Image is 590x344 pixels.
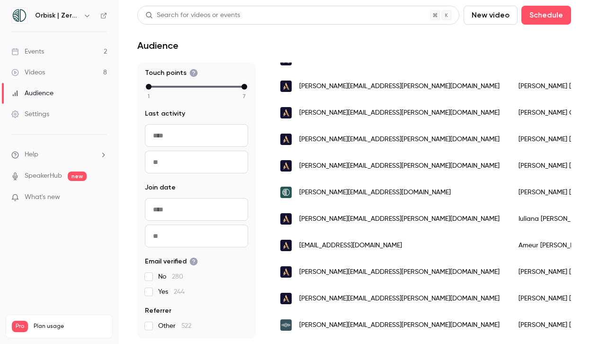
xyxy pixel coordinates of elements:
img: movenpick.com [280,107,292,118]
img: accor.com [280,240,292,251]
input: To [145,225,248,247]
span: [PERSON_NAME][EMAIL_ADDRESS][PERSON_NAME][DOMAIN_NAME] [299,214,500,224]
div: min [146,84,152,90]
div: Events [11,47,44,56]
img: Orbisk | Zero Food Waste [12,8,27,23]
input: From [145,198,248,221]
span: What's new [25,192,60,202]
span: Join date [145,183,176,192]
span: No [158,272,183,281]
span: [PERSON_NAME][EMAIL_ADDRESS][DOMAIN_NAME] [299,188,451,198]
img: accor.com [280,134,292,145]
span: [PERSON_NAME][EMAIL_ADDRESS][PERSON_NAME][DOMAIN_NAME] [299,161,500,171]
div: Settings [11,109,49,119]
span: [PERSON_NAME][EMAIL_ADDRESS][PERSON_NAME][DOMAIN_NAME] [299,135,500,145]
span: [PERSON_NAME][EMAIL_ADDRESS][PERSON_NAME][DOMAIN_NAME] [299,320,500,330]
span: Referrer [145,306,171,316]
input: From [145,124,248,147]
h6: Orbisk | Zero Food Waste [35,11,80,20]
span: [PERSON_NAME][EMAIL_ADDRESS][PERSON_NAME][DOMAIN_NAME] [299,81,500,91]
button: New video [464,6,518,25]
span: [PERSON_NAME][EMAIL_ADDRESS][PERSON_NAME][DOMAIN_NAME] [299,267,500,277]
img: orbisk.com [280,187,292,198]
span: [PERSON_NAME][EMAIL_ADDRESS][PERSON_NAME][DOMAIN_NAME] [299,108,500,118]
span: Pro [12,321,28,332]
span: 7 [243,92,246,100]
img: accor.com [280,81,292,92]
span: 244 [174,289,185,295]
input: To [145,151,248,173]
span: Help [25,150,38,160]
span: Touch points [145,68,198,78]
span: new [68,172,87,181]
img: sofitel.com [280,293,292,304]
span: Email verified [145,257,198,266]
div: max [241,84,247,90]
span: Plan usage [34,323,107,330]
img: ennismore.com [280,319,292,331]
span: 522 [181,323,191,329]
img: accor.com [280,266,292,278]
img: accor.com [280,160,292,172]
div: Videos [11,68,45,77]
iframe: Noticeable Trigger [96,193,107,202]
div: Audience [11,89,54,98]
span: Other [158,321,191,331]
span: Last activity [145,109,185,118]
span: 280 [172,273,183,280]
span: 1 [148,92,150,100]
span: [PERSON_NAME][EMAIL_ADDRESS][PERSON_NAME][DOMAIN_NAME] [299,294,500,304]
a: SpeakerHub [25,171,62,181]
h1: Audience [137,40,179,51]
div: Search for videos or events [145,10,240,20]
button: Schedule [521,6,571,25]
li: help-dropdown-opener [11,150,107,160]
img: accor.com [280,213,292,225]
span: Yes [158,287,185,297]
span: [EMAIL_ADDRESS][DOMAIN_NAME] [299,241,402,251]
